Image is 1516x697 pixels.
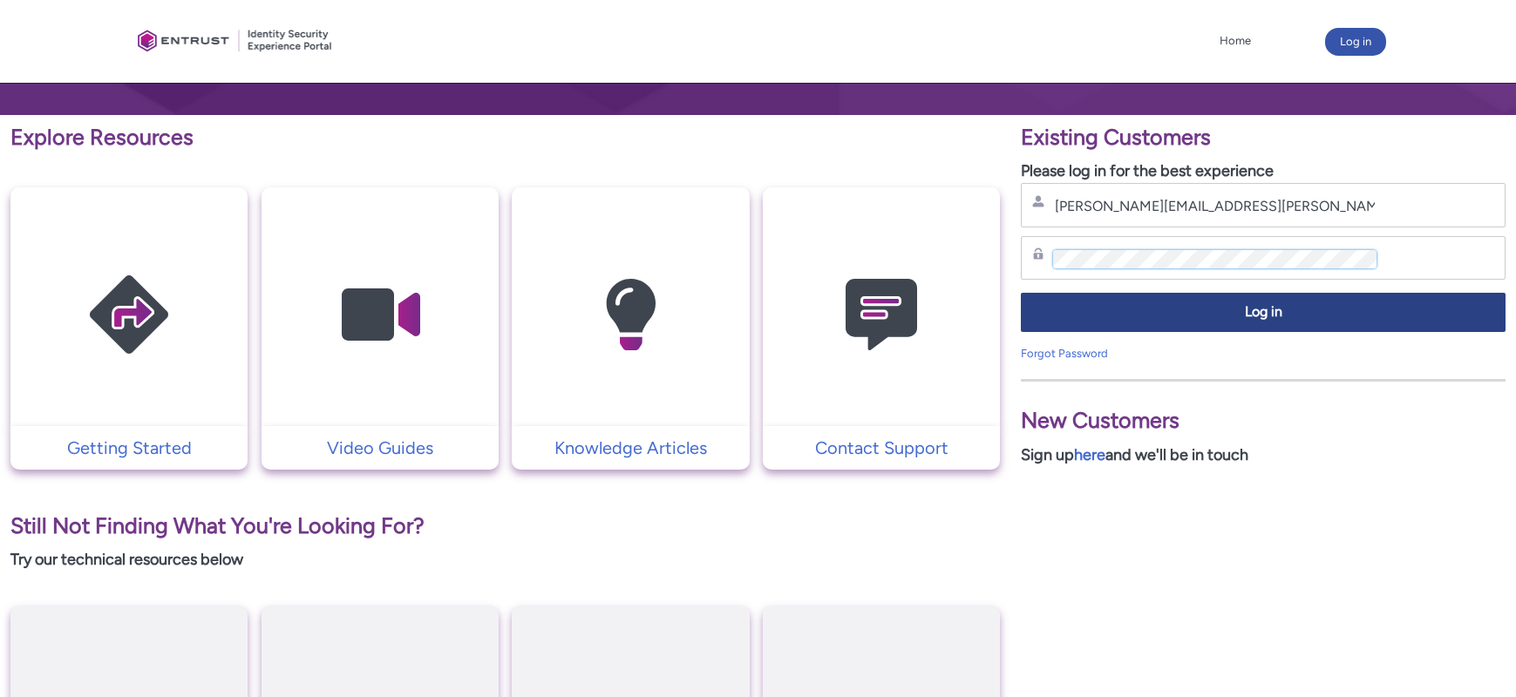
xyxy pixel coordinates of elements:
p: Existing Customers [1021,121,1506,154]
p: Please log in for the best experience [1021,159,1506,183]
input: Username [1053,197,1377,215]
a: Video Guides [262,435,499,461]
button: Log in [1021,293,1506,332]
p: Explore Resources [10,121,1000,154]
img: Knowledge Articles [547,221,713,409]
p: Still Not Finding What You're Looking For? [10,510,1000,543]
button: Log in [1325,28,1386,56]
a: Home [1215,28,1255,54]
p: Contact Support [772,435,992,461]
a: Contact Support [763,435,1001,461]
a: Forgot Password [1021,347,1108,360]
img: Getting Started [46,221,212,409]
a: Knowledge Articles [512,435,749,461]
img: Contact Support [799,221,964,409]
p: Sign up and we'll be in touch [1021,443,1506,467]
a: Getting Started [10,435,248,461]
p: Knowledge Articles [520,435,740,461]
p: Video Guides [270,435,490,461]
p: Getting Started [19,435,239,461]
p: New Customers [1021,404,1506,437]
span: Log in [1032,302,1494,322]
p: Try our technical resources below [10,548,1000,572]
img: Video Guides [297,221,463,409]
iframe: Qualified Messenger [1436,617,1516,697]
a: here [1074,445,1105,464]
